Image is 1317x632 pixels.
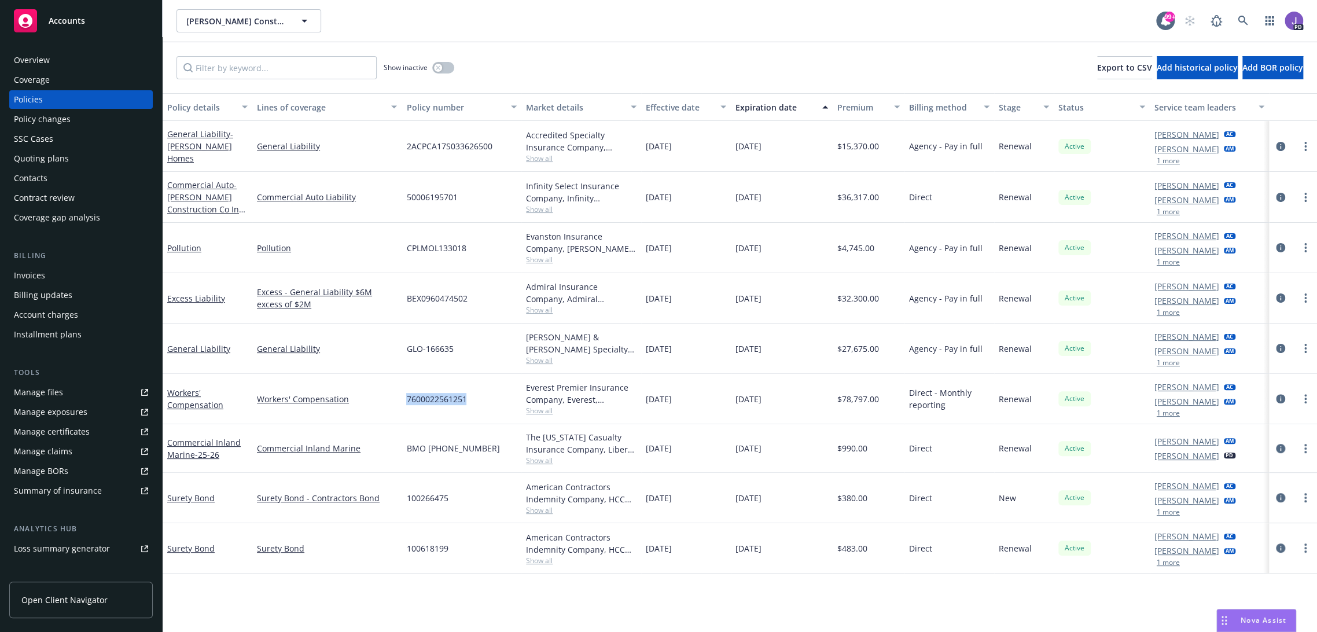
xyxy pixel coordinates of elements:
[646,343,672,355] span: [DATE]
[14,286,72,304] div: Billing updates
[406,292,467,304] span: BEX0960474502
[257,442,397,454] a: Commercial Inland Marine
[646,442,672,454] span: [DATE]
[9,208,153,227] a: Coverage gap analysis
[1157,157,1180,164] button: 1 more
[646,140,672,152] span: [DATE]
[167,437,241,460] a: Commercial Inland Marine
[1154,435,1219,447] a: [PERSON_NAME]
[163,93,252,121] button: Policy details
[526,455,637,465] span: Show all
[1298,341,1312,355] a: more
[909,140,983,152] span: Agency - Pay in full
[1274,341,1287,355] a: circleInformation
[1205,9,1228,32] a: Report a Bug
[735,292,761,304] span: [DATE]
[402,93,521,121] button: Policy number
[1258,9,1281,32] a: Switch app
[257,343,397,355] a: General Liability
[731,93,833,121] button: Expiration date
[176,9,321,32] button: [PERSON_NAME] Construction Co Inc
[526,230,637,255] div: Evanston Insurance Company, [PERSON_NAME] Insurance, Amwins
[646,292,672,304] span: [DATE]
[1164,12,1175,22] div: 99+
[14,306,78,324] div: Account charges
[526,305,637,315] span: Show all
[1154,450,1219,462] a: [PERSON_NAME]
[9,306,153,324] a: Account charges
[9,539,153,558] a: Loss summary generator
[1154,143,1219,155] a: [PERSON_NAME]
[14,208,100,227] div: Coverage gap analysis
[999,242,1032,254] span: Renewal
[14,383,63,402] div: Manage files
[526,481,637,505] div: American Contractors Indemnity Company, HCC Surety
[999,191,1032,203] span: Renewal
[9,422,153,441] a: Manage certificates
[1157,259,1180,266] button: 1 more
[735,191,761,203] span: [DATE]
[1274,541,1287,555] a: circleInformation
[833,93,904,121] button: Premium
[1058,101,1132,113] div: Status
[1298,291,1312,305] a: more
[1274,392,1287,406] a: circleInformation
[735,442,761,454] span: [DATE]
[837,101,887,113] div: Premium
[735,492,761,504] span: [DATE]
[257,242,397,254] a: Pollution
[1063,141,1086,152] span: Active
[9,5,153,37] a: Accounts
[999,442,1032,454] span: Renewal
[9,250,153,262] div: Billing
[526,101,624,113] div: Market details
[1154,395,1219,407] a: [PERSON_NAME]
[257,101,384,113] div: Lines of coverage
[21,594,108,606] span: Open Client Navigator
[526,331,637,355] div: [PERSON_NAME] & [PERSON_NAME] Specialty Insurance Company, [PERSON_NAME] & [PERSON_NAME] ([GEOGRA...
[167,179,243,227] a: Commercial Auto
[1274,190,1287,204] a: circleInformation
[14,130,53,148] div: SSC Cases
[526,180,637,204] div: Infinity Select Insurance Company, Infinity ([PERSON_NAME])
[167,493,215,504] a: Surety Bond
[735,343,761,355] span: [DATE]
[9,403,153,421] span: Manage exposures
[9,462,153,480] a: Manage BORs
[9,482,153,500] a: Summary of insurance
[1063,293,1086,303] span: Active
[1242,62,1303,73] span: Add BOR policy
[1063,493,1086,503] span: Active
[526,281,637,305] div: Admiral Insurance Company, Admiral Insurance Group ([PERSON_NAME] Corporation), [GEOGRAPHIC_DATA]
[735,140,761,152] span: [DATE]
[837,242,874,254] span: $4,745.00
[14,51,50,69] div: Overview
[14,71,50,89] div: Coverage
[1154,381,1219,393] a: [PERSON_NAME]
[735,393,761,405] span: [DATE]
[1274,442,1287,455] a: circleInformation
[641,93,731,121] button: Effective date
[9,383,153,402] a: Manage files
[526,505,637,515] span: Show all
[1097,56,1152,79] button: Export to CSV
[9,367,153,379] div: Tools
[1154,494,1219,506] a: [PERSON_NAME]
[406,393,466,405] span: 7600022561251
[735,101,815,113] div: Expiration date
[167,343,230,354] a: General Liability
[406,442,499,454] span: BMO [PHONE_NUMBER]
[909,492,932,504] span: Direct
[1154,295,1219,307] a: [PERSON_NAME]
[526,355,637,365] span: Show all
[14,403,87,421] div: Manage exposures
[14,90,43,109] div: Policies
[406,242,466,254] span: CPLMOL133018
[1274,241,1287,255] a: circleInformation
[9,169,153,188] a: Contacts
[521,93,641,121] button: Market details
[9,286,153,304] a: Billing updates
[14,169,47,188] div: Contacts
[1154,244,1219,256] a: [PERSON_NAME]
[735,242,761,254] span: [DATE]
